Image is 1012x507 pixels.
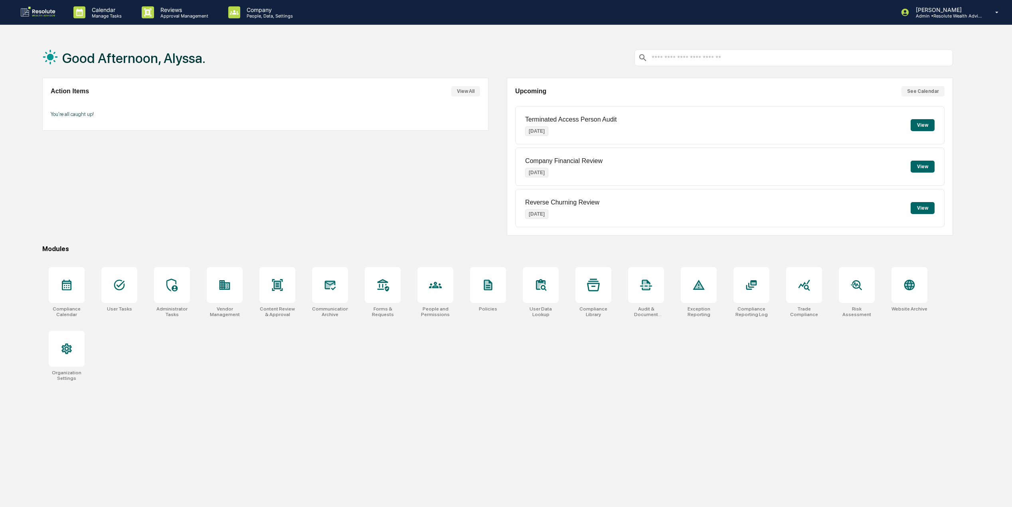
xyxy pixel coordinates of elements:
div: User Tasks [107,306,132,312]
div: Communications Archive [312,306,348,317]
div: Compliance Reporting Log [733,306,769,317]
p: Approval Management [154,13,212,19]
div: Audit & Document Logs [628,306,664,317]
button: View [911,161,935,173]
button: See Calendar [901,86,945,96]
div: Content Review & Approval [259,306,295,317]
img: logo [19,6,57,19]
p: [DATE] [525,209,548,219]
div: Exception Reporting [681,306,717,317]
div: Risk Assessment [839,306,875,317]
div: Forms & Requests [365,306,401,317]
button: View All [451,86,480,96]
div: Website Archive [891,306,927,312]
p: Admin • Resolute Wealth Advisor [909,13,984,19]
p: Manage Tasks [85,13,126,19]
p: Company Financial Review [525,157,603,165]
p: Company [240,6,297,13]
div: Compliance Library [575,306,611,317]
div: Administrator Tasks [154,306,190,317]
p: [DATE] [525,168,548,177]
div: User Data Lookup [523,306,559,317]
h1: Good Afternoon, Alyssa. [62,50,206,66]
h2: Action Items [51,88,89,95]
p: [PERSON_NAME] [909,6,984,13]
p: [DATE] [525,126,548,136]
p: People, Data, Settings [240,13,297,19]
div: Modules [42,245,953,253]
p: Reverse Churning Review [525,199,599,206]
button: View [911,119,935,131]
p: Calendar [85,6,126,13]
div: Compliance Calendar [49,306,85,317]
p: You're all caught up! [51,111,480,117]
p: Reviews [154,6,212,13]
h2: Upcoming [515,88,546,95]
div: People and Permissions [417,306,453,317]
div: Organization Settings [49,370,85,381]
div: Trade Compliance [786,306,822,317]
button: View [911,202,935,214]
div: Policies [479,306,497,312]
div: Vendor Management [207,306,243,317]
iframe: Open customer support [986,481,1008,502]
p: Terminated Access Person Audit [525,116,617,123]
